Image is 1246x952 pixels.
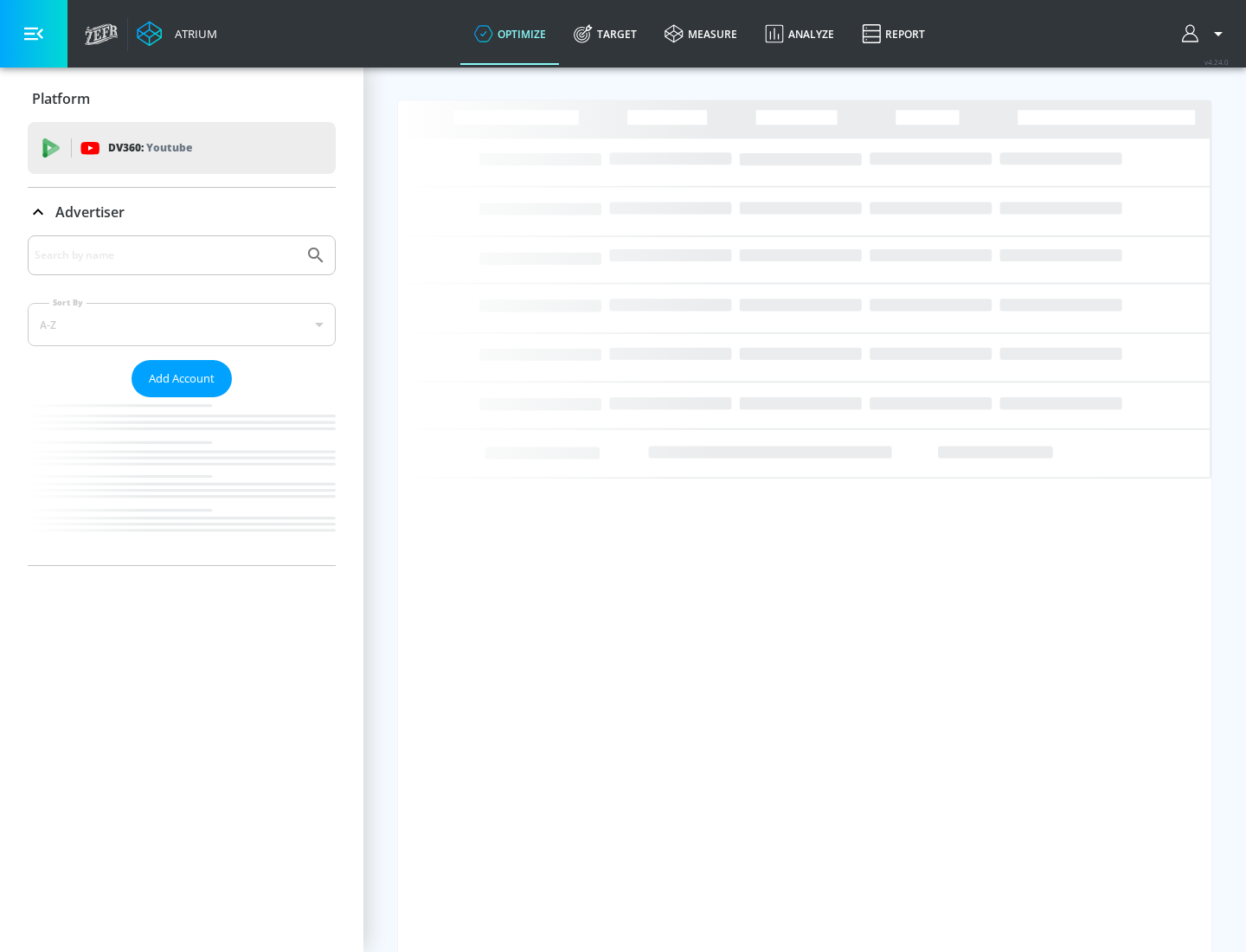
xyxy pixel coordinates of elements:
[28,235,336,565] div: Advertiser
[28,188,336,236] div: Advertiser
[28,303,336,346] div: A-Z
[35,244,297,267] input: Search by name
[848,3,939,65] a: Report
[108,138,192,158] p: DV360:
[146,138,192,157] p: Youtube
[49,297,87,308] label: Sort By
[168,26,217,42] div: Atrium
[132,360,232,397] button: Add Account
[28,122,336,174] div: DV360: Youtube
[32,89,90,108] p: Platform
[751,3,848,65] a: Analyze
[28,74,336,123] div: Platform
[28,397,336,565] nav: list of Advertiser
[560,3,651,65] a: Target
[137,21,217,47] a: Atrium
[460,3,560,65] a: optimize
[651,3,751,65] a: measure
[1204,57,1229,67] span: v 4.24.0
[55,203,125,222] p: Advertiser
[149,369,215,389] span: Add Account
